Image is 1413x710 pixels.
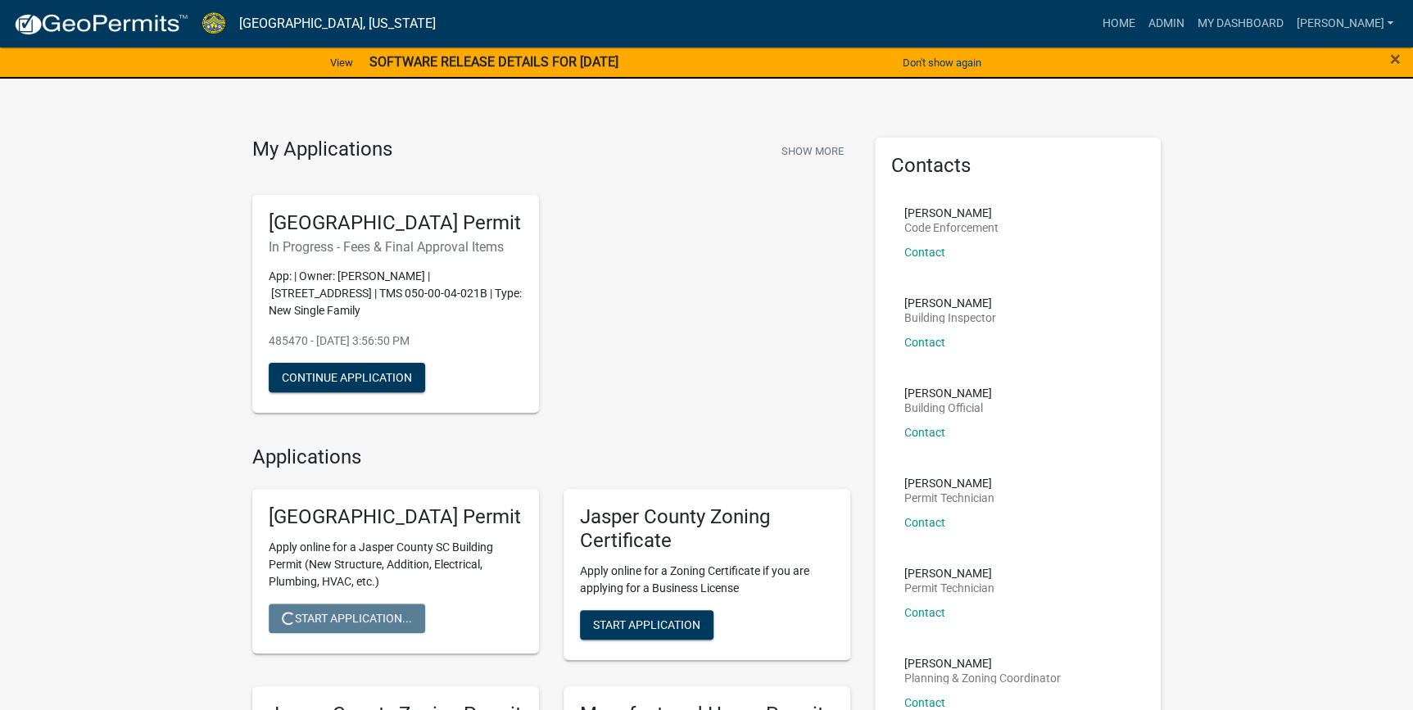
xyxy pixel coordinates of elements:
p: Code Enforcement [904,222,999,233]
a: View [324,49,360,76]
button: Start Application [580,610,713,640]
p: Apply online for a Jasper County SC Building Permit (New Structure, Addition, Electrical, Plumbin... [269,539,523,590]
button: Don't show again [896,49,988,76]
p: Permit Technician [904,492,994,504]
p: Building Official [904,402,992,414]
p: Apply online for a Zoning Certificate if you are applying for a Business License [580,563,834,597]
img: Jasper County, South Carolina [202,12,226,34]
p: [PERSON_NAME] [904,207,999,219]
p: [PERSON_NAME] [904,387,992,399]
h6: In Progress - Fees & Final Approval Items [269,239,523,255]
button: Show More [775,138,850,165]
p: Building Inspector [904,312,996,323]
button: Continue Application [269,363,425,392]
a: My Dashboard [1190,8,1289,39]
a: [PERSON_NAME] [1289,8,1400,39]
span: Start Application [593,617,700,631]
h5: Jasper County Zoning Certificate [580,505,834,553]
h4: My Applications [252,138,392,162]
button: Close [1390,49,1401,69]
p: [PERSON_NAME] [904,297,996,309]
a: Contact [904,426,945,439]
a: Contact [904,246,945,259]
p: Planning & Zoning Coordinator [904,672,1061,684]
p: 485470 - [DATE] 3:56:50 PM [269,332,523,350]
p: App: | Owner: [PERSON_NAME] | [STREET_ADDRESS] | TMS 050-00-04-021B | Type: New Single Family [269,268,523,319]
button: Start Application... [269,604,425,633]
p: [PERSON_NAME] [904,568,994,579]
h5: [GEOGRAPHIC_DATA] Permit [269,211,523,235]
a: Contact [904,696,945,709]
a: Contact [904,516,945,529]
a: [GEOGRAPHIC_DATA], [US_STATE] [239,10,436,38]
strong: SOFTWARE RELEASE DETAILS FOR [DATE] [369,54,618,70]
h5: [GEOGRAPHIC_DATA] Permit [269,505,523,529]
a: Home [1095,8,1141,39]
span: Start Application... [282,612,412,625]
span: × [1390,47,1401,70]
h5: Contacts [891,154,1145,178]
p: [PERSON_NAME] [904,477,994,489]
a: Admin [1141,8,1190,39]
a: Contact [904,336,945,349]
h4: Applications [252,445,850,469]
a: Contact [904,606,945,619]
p: [PERSON_NAME] [904,658,1061,669]
p: Permit Technician [904,582,994,594]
